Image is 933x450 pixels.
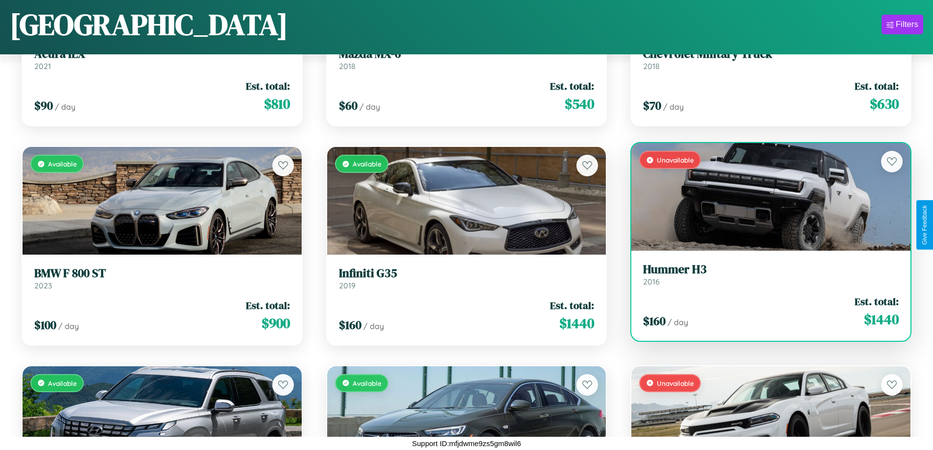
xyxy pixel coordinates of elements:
[339,61,356,71] span: 2018
[550,79,594,93] span: Est. total:
[643,61,660,71] span: 2018
[246,79,290,93] span: Est. total:
[339,266,595,290] a: Infiniti G352019
[921,205,928,245] div: Give Feedback
[55,102,75,112] span: / day
[34,317,56,333] span: $ 100
[339,47,595,71] a: Mazda MX-62018
[339,317,361,333] span: $ 160
[550,298,594,312] span: Est. total:
[657,379,694,387] span: Unavailable
[353,379,382,387] span: Available
[10,4,288,45] h1: [GEOGRAPHIC_DATA]
[246,298,290,312] span: Est. total:
[339,97,358,114] span: $ 60
[34,281,52,290] span: 2023
[663,102,684,112] span: / day
[34,47,290,71] a: Acura ILX2021
[339,47,595,61] h3: Mazda MX-6
[643,277,660,286] span: 2016
[559,313,594,333] span: $ 1440
[339,266,595,281] h3: Infiniti G35
[353,160,382,168] span: Available
[34,266,290,281] h3: BMW F 800 ST
[359,102,380,112] span: / day
[48,160,77,168] span: Available
[864,309,899,329] span: $ 1440
[643,313,666,329] span: $ 160
[855,79,899,93] span: Est. total:
[668,317,688,327] span: / day
[34,266,290,290] a: BMW F 800 ST2023
[643,262,899,277] h3: Hummer H3
[48,379,77,387] span: Available
[643,47,899,71] a: Chevrolet Military Truck2018
[643,47,899,61] h3: Chevrolet Military Truck
[264,94,290,114] span: $ 810
[882,15,923,34] button: Filters
[34,47,290,61] h3: Acura ILX
[363,321,384,331] span: / day
[565,94,594,114] span: $ 540
[643,97,661,114] span: $ 70
[896,20,918,29] div: Filters
[339,281,356,290] span: 2019
[412,437,521,450] p: Support ID: mfjdwme9zs5gm8wil6
[34,97,53,114] span: $ 90
[262,313,290,333] span: $ 900
[58,321,79,331] span: / day
[855,294,899,308] span: Est. total:
[657,156,694,164] span: Unavailable
[643,262,899,286] a: Hummer H32016
[34,61,51,71] span: 2021
[870,94,899,114] span: $ 630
